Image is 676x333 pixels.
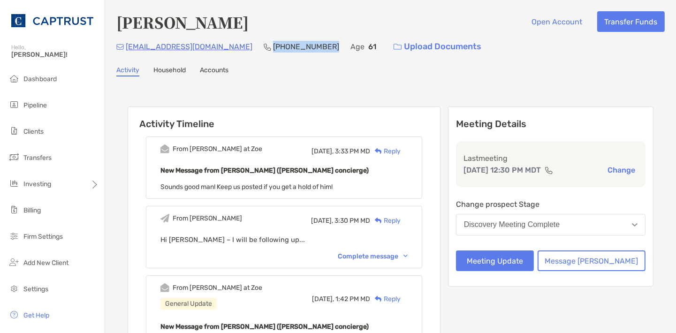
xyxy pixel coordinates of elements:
a: Accounts [200,66,228,76]
span: Transfers [23,154,52,162]
button: Message [PERSON_NAME] [538,250,646,271]
img: communication type [545,166,553,174]
img: Reply icon [375,296,382,302]
div: From [PERSON_NAME] at Zoe [173,284,262,292]
img: Event icon [160,144,169,153]
img: investing icon [8,178,20,189]
div: From [PERSON_NAME] [173,214,242,222]
span: Dashboard [23,75,57,83]
p: Age [350,41,365,53]
b: New Message from [PERSON_NAME] ([PERSON_NAME] concierge) [160,166,369,174]
button: Transfer Funds [597,11,665,32]
img: get-help icon [8,309,20,320]
div: Complete message [338,252,408,260]
p: 61 [368,41,376,53]
img: add_new_client icon [8,257,20,268]
img: Reply icon [375,218,382,224]
img: Chevron icon [403,255,408,257]
b: New Message from [PERSON_NAME] ([PERSON_NAME] concierge) [160,323,369,331]
h4: [PERSON_NAME] [116,11,249,33]
span: [DATE], [311,147,334,155]
span: Clients [23,128,44,136]
span: Get Help [23,311,49,319]
span: Add New Client [23,259,68,267]
button: Change [605,165,638,175]
div: Reply [370,216,401,226]
img: dashboard icon [8,73,20,84]
img: transfers icon [8,151,20,163]
span: [DATE], [311,217,333,225]
span: 3:33 PM MD [335,147,370,155]
span: 1:42 PM MD [335,295,370,303]
div: Reply [370,146,401,156]
img: Reply icon [375,148,382,154]
span: Pipeline [23,101,47,109]
span: Billing [23,206,41,214]
span: 3:30 PM MD [334,217,370,225]
img: button icon [394,44,402,50]
a: Upload Documents [387,37,487,57]
button: Discovery Meeting Complete [456,214,646,235]
p: [DATE] 12:30 PM MDT [463,164,541,176]
button: Meeting Update [456,250,534,271]
img: clients icon [8,125,20,136]
img: Email Icon [116,44,124,50]
p: Change prospect Stage [456,198,646,210]
div: From [PERSON_NAME] at Zoe [173,145,262,153]
a: Household [153,66,186,76]
span: Investing [23,180,51,188]
h6: Activity Timeline [128,107,440,129]
img: firm-settings icon [8,230,20,242]
img: billing icon [8,204,20,215]
img: pipeline icon [8,99,20,110]
div: Reply [370,294,401,304]
a: Activity [116,66,139,76]
img: CAPTRUST Logo [11,4,93,38]
span: [PERSON_NAME]! [11,51,99,59]
img: Phone Icon [264,43,271,51]
button: Open Account [524,11,590,32]
p: Last meeting [463,152,638,164]
div: Discovery Meeting Complete [464,220,560,229]
img: Open dropdown arrow [632,223,638,227]
span: Firm Settings [23,233,63,241]
span: Sounds good man! Keep us posted if you get a hold of him! [160,183,333,191]
img: settings icon [8,283,20,294]
p: [EMAIL_ADDRESS][DOMAIN_NAME] [126,41,252,53]
p: Meeting Details [456,118,646,130]
div: General Update [160,298,217,310]
span: Hi [PERSON_NAME] – I will be following up... [160,235,305,244]
span: [DATE], [312,295,334,303]
img: Event icon [160,283,169,292]
span: Settings [23,285,48,293]
img: Event icon [160,214,169,223]
p: [PHONE_NUMBER] [273,41,339,53]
